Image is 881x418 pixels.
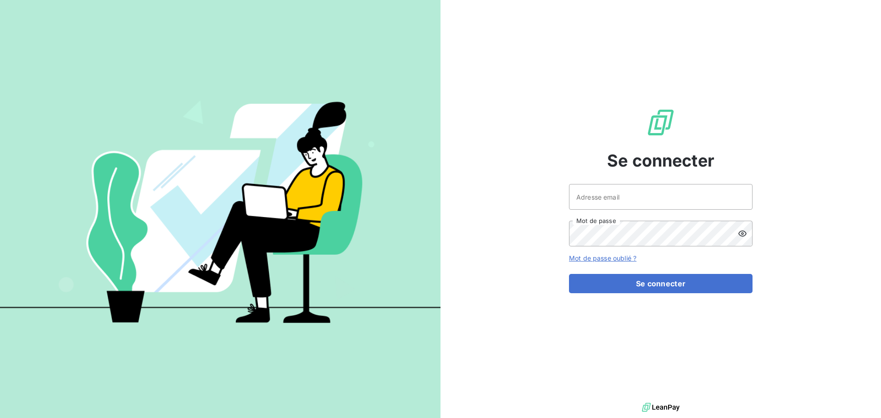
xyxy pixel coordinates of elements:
a: Mot de passe oublié ? [569,254,636,262]
span: Se connecter [607,148,714,173]
button: Se connecter [569,274,753,293]
input: placeholder [569,184,753,210]
img: Logo LeanPay [646,108,675,137]
img: logo [642,401,680,414]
